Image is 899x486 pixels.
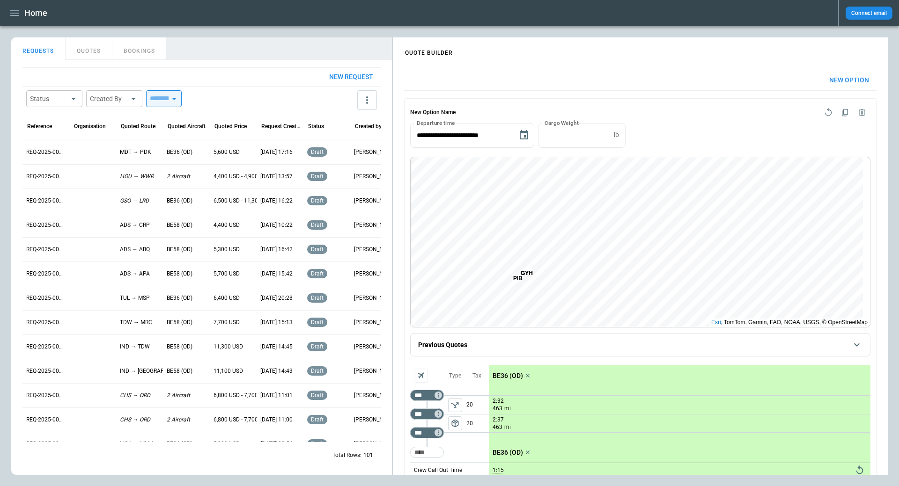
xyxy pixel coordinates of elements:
[309,343,325,350] span: draft
[504,405,511,413] p: mi
[11,37,66,60] button: REQUESTS
[26,367,66,375] p: REQ-2025-000244
[820,104,837,121] span: Reset quote option
[167,343,192,351] p: BE58 (OD)
[309,392,325,399] span: draft
[26,294,66,302] p: REQ-2025-000247
[214,123,247,130] div: Quoted Price
[354,416,393,424] p: [PERSON_NAME]
[418,341,467,349] p: Previous Quotes
[167,319,192,326] p: BE58 (OD)
[711,318,868,327] div: , TomTom, Garmin, FAO, NOAA, USGS, © OpenStreetMap
[309,270,325,277] span: draft
[493,467,504,474] p: 1:15
[214,173,270,181] p: 4,400 USD - 4,900 USD
[309,416,325,423] span: draft
[448,416,462,430] button: left aligned
[837,104,854,121] span: Duplicate quote option
[120,416,150,424] p: CHS → ORD
[545,119,579,127] label: Cargo Weight
[214,221,240,229] p: 4,400 USD
[309,246,325,253] span: draft
[214,392,270,399] p: 6,800 USD - 7,700 USD
[854,104,870,121] span: Delete quote option
[214,319,240,326] p: 7,700 USD
[120,319,152,326] p: TDW → MRC
[711,319,721,326] a: Esri
[260,367,293,375] p: [DATE] 14:43
[411,157,863,327] canvas: Map
[120,392,150,399] p: CHS → ORD
[167,294,192,302] p: BE36 (OD)
[466,396,489,414] p: 20
[260,270,293,278] p: [DATE] 15:42
[120,270,150,278] p: ADS → APA
[26,173,66,181] p: REQ-2025-000252
[411,334,870,356] button: Previous Quotes
[355,123,382,130] div: Created by
[332,451,361,459] p: Total Rows:
[26,270,66,278] p: REQ-2025-000248
[448,398,462,412] button: left aligned
[614,131,619,139] p: lb
[120,294,150,302] p: TUL → MSP
[214,246,240,254] p: 5,300 USD
[74,123,106,130] div: Organisation
[450,419,460,428] span: package_2
[260,221,293,229] p: [DATE] 10:22
[214,367,243,375] p: 11,100 USD
[260,416,293,424] p: [DATE] 11:00
[168,123,206,130] div: Quoted Aircraft
[26,148,66,156] p: REQ-2025-000253
[846,7,892,20] button: Connect email
[394,40,464,61] h4: QUOTE BUILDER
[309,197,325,204] span: draft
[410,427,444,438] div: Too short
[167,416,190,424] p: 2 Aircraft
[27,123,52,130] div: Reference
[309,368,325,374] span: draft
[354,343,393,351] p: [PERSON_NAME]
[26,392,66,399] p: REQ-2025-000243
[214,343,243,351] p: 11,300 USD
[167,367,192,375] p: BE58 (OD)
[214,294,240,302] p: 6,400 USD
[472,372,483,380] p: Taxi
[260,197,293,205] p: [DATE] 16:22
[448,416,462,430] span: Type of sector
[26,416,66,424] p: REQ-2025-000242
[493,405,502,413] p: 463
[167,246,192,254] p: BE58 (OD)
[120,246,150,254] p: ADS → ABQ
[309,149,325,155] span: draft
[26,319,66,326] p: REQ-2025-000246
[309,173,325,180] span: draft
[112,37,167,60] button: BOOKINGS
[24,7,47,19] h1: Home
[167,392,190,399] p: 2 Aircraft
[354,246,393,254] p: [PERSON_NAME]
[354,221,393,229] p: [PERSON_NAME]
[466,414,489,432] p: 20
[354,197,393,205] p: [PERSON_NAME]
[515,126,533,145] button: Choose date, selected date is Aug 20, 2025
[493,416,504,423] p: 2:37
[493,423,502,431] p: 463
[357,90,377,110] button: more
[309,319,325,326] span: draft
[214,270,240,278] p: 5,700 USD
[121,123,155,130] div: Quoted Route
[414,369,428,383] span: Aircraft selection
[120,197,149,205] p: GSO → LRD
[354,173,393,181] p: [PERSON_NAME]
[26,197,66,205] p: REQ-2025-000251
[504,423,511,431] p: mi
[167,197,192,205] p: BE36 (OD)
[260,173,293,181] p: [DATE] 13:57
[260,246,293,254] p: [DATE] 16:42
[521,268,533,278] div: GYH
[354,392,393,399] p: [PERSON_NAME]
[260,392,293,399] p: [DATE] 11:01
[90,94,127,103] div: Created By
[260,148,293,156] p: [DATE] 17:16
